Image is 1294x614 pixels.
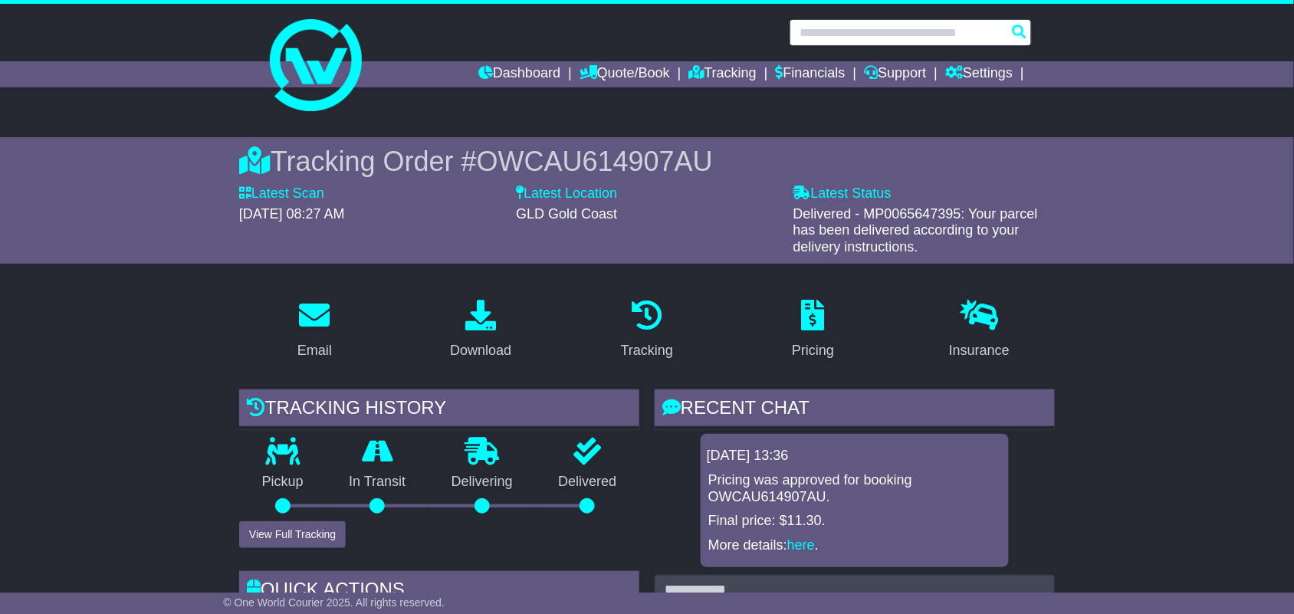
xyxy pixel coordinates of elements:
button: View Full Tracking [239,521,346,548]
div: Quick Actions [239,571,639,612]
div: Tracking [621,340,673,361]
div: Email [297,340,332,361]
a: Quote/Book [580,61,670,87]
a: Insurance [939,294,1020,366]
label: Latest Location [516,186,617,202]
span: © One World Courier 2025. All rights reserved. [223,596,445,609]
a: Tracking [611,294,683,366]
a: here [787,537,815,553]
p: Delivering [429,474,536,491]
a: Email [287,294,342,366]
a: Settings [945,61,1013,87]
p: In Transit [327,474,429,491]
a: Dashboard [478,61,560,87]
span: OWCAU614907AU [477,146,713,177]
div: Pricing [792,340,834,361]
a: Support [865,61,927,87]
p: Final price: $11.30. [708,513,1001,530]
div: Tracking Order # [239,145,1055,178]
p: Pickup [239,474,327,491]
a: Pricing [782,294,844,366]
div: Download [450,340,511,361]
p: Delivered [536,474,640,491]
label: Latest Status [793,186,892,202]
p: More details: . [708,537,1001,554]
a: Tracking [689,61,757,87]
div: Insurance [949,340,1010,361]
p: Pricing was approved for booking OWCAU614907AU. [708,472,1001,505]
div: [DATE] 13:36 [707,448,1003,465]
span: Delivered - MP0065647395: Your parcel has been delivered according to your delivery instructions. [793,206,1038,254]
span: GLD Gold Coast [516,206,617,222]
div: Tracking history [239,389,639,431]
a: Financials [776,61,846,87]
span: [DATE] 08:27 AM [239,206,345,222]
div: RECENT CHAT [655,389,1055,431]
label: Latest Scan [239,186,324,202]
a: Download [440,294,521,366]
